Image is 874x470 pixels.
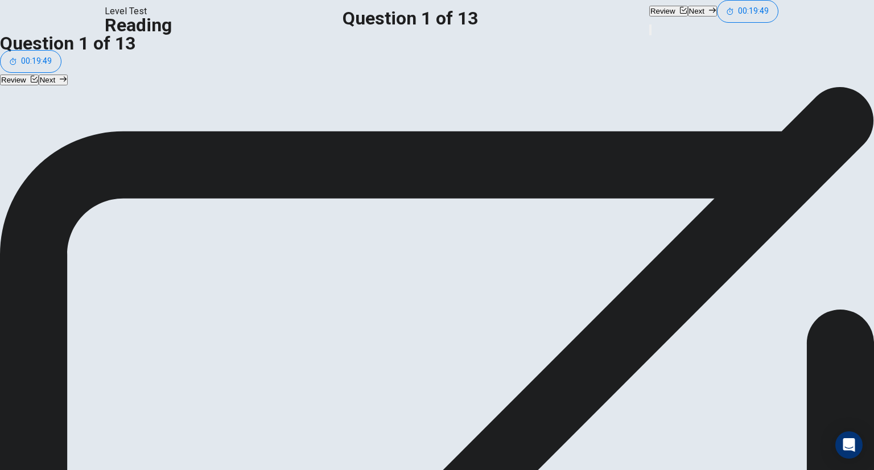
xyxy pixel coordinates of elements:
button: Review [649,6,688,17]
span: 00:19:49 [738,7,769,16]
h1: Reading [105,18,172,32]
h1: Question 1 of 13 [343,11,478,25]
button: Next [688,6,717,17]
span: 00:19:49 [21,57,52,66]
button: Next [39,75,68,85]
div: Open Intercom Messenger [835,431,863,459]
span: Level Test [105,5,172,18]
